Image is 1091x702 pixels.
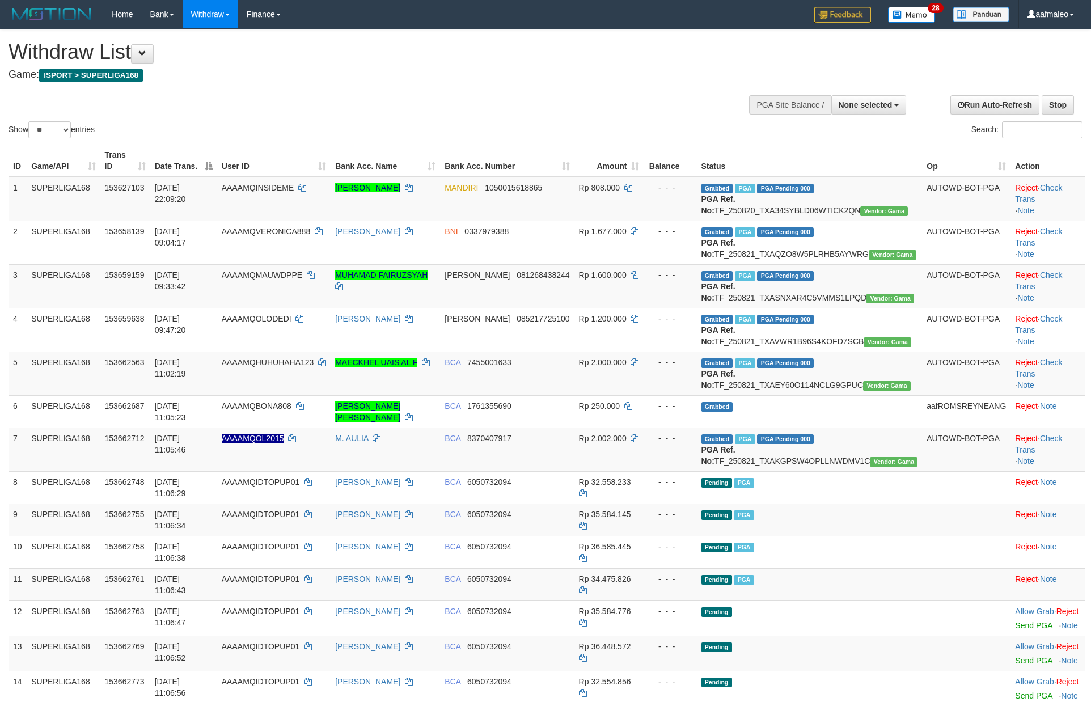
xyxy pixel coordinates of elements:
[701,358,733,368] span: Grabbed
[28,121,71,138] select: Showentries
[1010,352,1085,395] td: · ·
[735,271,755,281] span: Marked by aafchoeunmanni
[701,315,733,324] span: Grabbed
[1040,542,1057,551] a: Note
[1040,401,1057,411] a: Note
[1015,691,1052,700] a: Send PGA
[1040,574,1057,583] a: Note
[27,536,100,568] td: SUPERLIGA168
[757,358,814,368] span: PGA Pending
[105,642,145,651] span: 153662769
[579,401,620,411] span: Rp 250.000
[1056,642,1079,651] a: Reject
[335,477,400,487] a: [PERSON_NAME]
[734,543,754,552] span: Marked by aafmaster
[9,41,716,64] h1: Withdraw List
[1010,568,1085,600] td: ·
[1015,183,1062,204] a: Check Trans
[757,227,814,237] span: PGA Pending
[971,121,1082,138] label: Search:
[953,7,1009,22] img: panduan.png
[648,226,692,237] div: - - -
[100,145,150,177] th: Trans ID: activate to sort column ascending
[697,352,923,395] td: TF_250821_TXAEY60O114NCLG9GPUC
[574,145,644,177] th: Amount: activate to sort column ascending
[155,642,186,662] span: [DATE] 11:06:52
[701,238,735,259] b: PGA Ref. No:
[9,308,27,352] td: 4
[701,575,732,585] span: Pending
[701,184,733,193] span: Grabbed
[222,542,299,551] span: AAAAMQIDTOPUP01
[517,314,569,323] span: Copy 085217725100 to clipboard
[1015,227,1062,247] a: Check Trans
[1010,428,1085,471] td: · ·
[1015,477,1038,487] a: Reject
[1010,221,1085,264] td: · ·
[839,100,893,109] span: None selected
[749,95,831,115] div: PGA Site Balance /
[1010,536,1085,568] td: ·
[1010,264,1085,308] td: · ·
[697,264,923,308] td: TF_250821_TXASNXAR4C5VMMS1LPQD
[9,145,27,177] th: ID
[105,510,145,519] span: 153662755
[697,308,923,352] td: TF_250821_TXAVWR1B96S4KOFD7SCB
[1015,677,1054,686] a: Allow Grab
[27,471,100,504] td: SUPERLIGA168
[445,510,460,519] span: BCA
[331,145,440,177] th: Bank Acc. Name: activate to sort column ascending
[579,434,627,443] span: Rp 2.002.000
[1015,270,1038,280] a: Reject
[1015,510,1038,519] a: Reject
[27,428,100,471] td: SUPERLIGA168
[922,177,1010,221] td: AUTOWD-BOT-PGA
[701,445,735,466] b: PGA Ref. No:
[1015,183,1038,192] a: Reject
[734,510,754,520] span: Marked by aafmaster
[1010,308,1085,352] td: · ·
[863,381,911,391] span: Vendor URL: https://trx31.1velocity.biz
[9,471,27,504] td: 8
[467,607,511,616] span: Copy 6050732094 to clipboard
[648,606,692,617] div: - - -
[222,227,310,236] span: AAAAMQVERONICA888
[648,541,692,552] div: - - -
[9,177,27,221] td: 1
[579,314,627,323] span: Rp 1.200.000
[1061,621,1078,630] a: Note
[579,358,627,367] span: Rp 2.000.000
[922,264,1010,308] td: AUTOWD-BOT-PGA
[1010,504,1085,536] td: ·
[1015,358,1062,378] a: Check Trans
[105,542,145,551] span: 153662758
[757,434,814,444] span: PGA Pending
[1010,177,1085,221] td: · ·
[9,568,27,600] td: 11
[335,270,428,280] a: MUHAMAD FAIRUZSYAH
[335,314,400,323] a: [PERSON_NAME]
[579,227,627,236] span: Rp 1.677.000
[445,183,478,192] span: MANDIRI
[1015,642,1054,651] a: Allow Grab
[701,402,733,412] span: Grabbed
[155,227,186,247] span: [DATE] 09:04:17
[1061,691,1078,700] a: Note
[648,357,692,368] div: - - -
[39,69,143,82] span: ISPORT > SUPERLIGA168
[222,607,299,616] span: AAAAMQIDTOPUP01
[9,636,27,671] td: 13
[445,477,460,487] span: BCA
[105,314,145,323] span: 153659638
[467,642,511,651] span: Copy 6050732094 to clipboard
[701,227,733,237] span: Grabbed
[579,607,631,616] span: Rp 35.584.776
[27,636,100,671] td: SUPERLIGA168
[9,536,27,568] td: 10
[701,194,735,215] b: PGA Ref. No:
[701,271,733,281] span: Grabbed
[648,641,692,652] div: - - -
[735,184,755,193] span: Marked by aafsoycanthlai
[445,314,510,323] span: [PERSON_NAME]
[27,221,100,264] td: SUPERLIGA168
